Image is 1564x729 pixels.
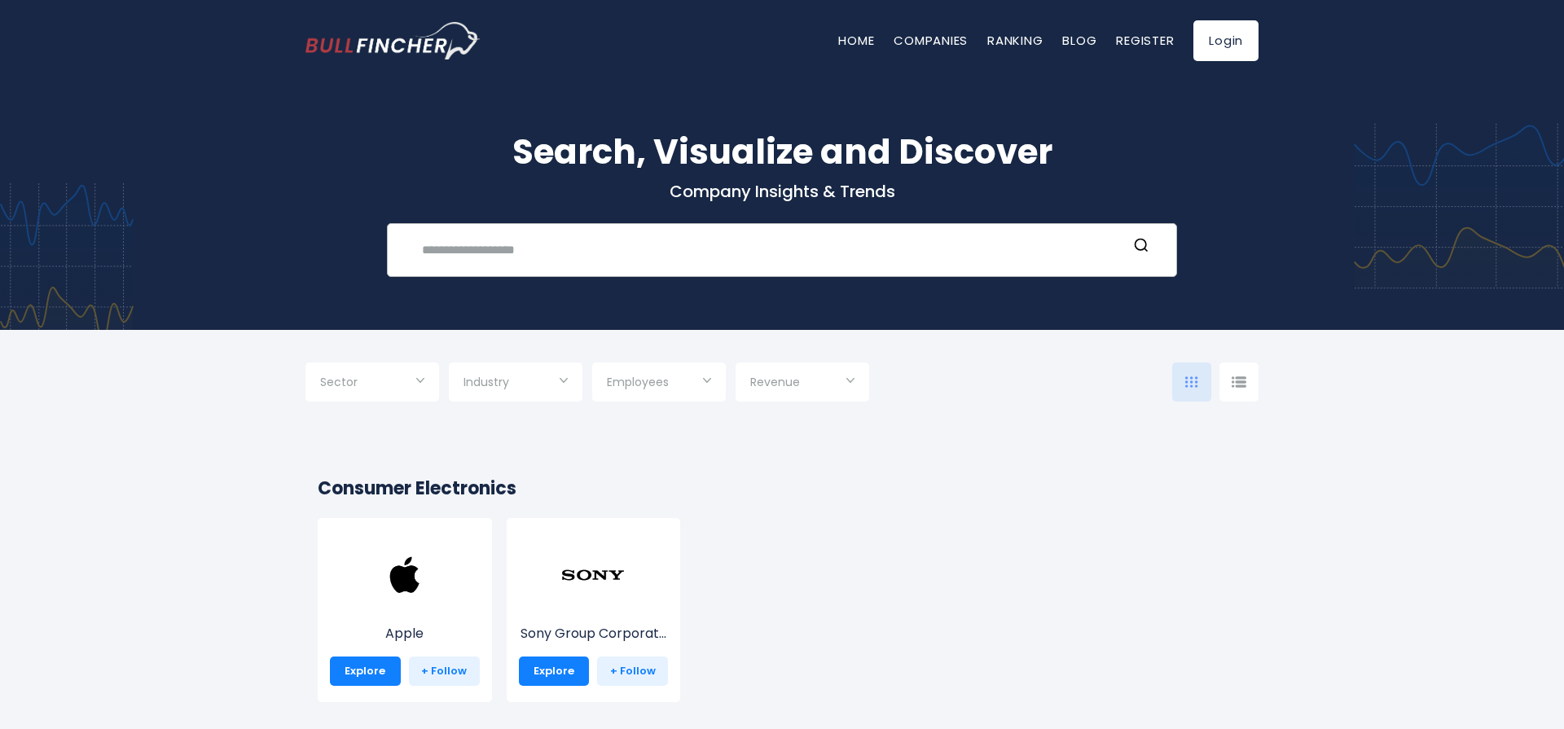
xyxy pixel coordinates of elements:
[1193,20,1259,61] a: Login
[320,369,424,398] input: Selection
[305,126,1259,178] h1: Search, Visualize and Discover
[607,375,669,389] span: Employees
[305,22,481,59] img: bullfincher logo
[463,375,509,389] span: Industry
[305,22,481,59] a: Go to homepage
[750,375,800,389] span: Revenue
[607,369,711,398] input: Selection
[305,181,1259,202] p: Company Insights & Trends
[519,657,590,686] a: Explore
[409,657,480,686] a: + Follow
[1185,376,1198,388] img: icon-comp-grid.svg
[750,369,854,398] input: Selection
[519,573,669,643] a: Sony Group Corporat...
[463,369,568,398] input: Selection
[330,573,480,643] a: Apple
[318,475,1246,502] h2: Consumer Electronics
[330,624,480,643] p: Apple
[1232,376,1246,388] img: icon-comp-list-view.svg
[320,375,358,389] span: Sector
[1116,32,1174,49] a: Register
[372,542,437,608] img: AAPL.png
[987,32,1043,49] a: Ranking
[1062,32,1096,49] a: Blog
[838,32,874,49] a: Home
[1131,237,1152,258] button: Search
[330,657,401,686] a: Explore
[597,657,668,686] a: + Follow
[560,542,626,608] img: SONY.png
[894,32,968,49] a: Companies
[519,624,669,643] p: Sony Group Corporation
